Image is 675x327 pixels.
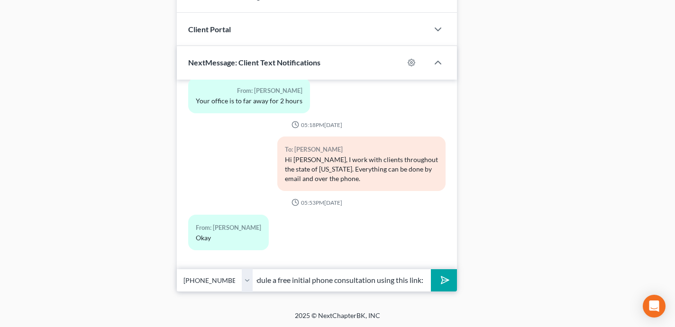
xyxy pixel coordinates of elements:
input: Say something... [253,269,431,292]
div: From: [PERSON_NAME] [196,222,261,233]
span: Client Portal [188,25,231,34]
div: To: [PERSON_NAME] [285,144,438,155]
div: Your office is to far away for 2 hours [196,96,302,106]
div: Open Intercom Messenger [643,295,666,318]
div: Hi [PERSON_NAME], I work with clients throughout the state of [US_STATE]. Everything can be done ... [285,155,438,183]
div: 05:18PM[DATE] [188,121,446,129]
div: Okay [196,233,261,243]
span: NextMessage: Client Text Notifications [188,58,320,67]
div: 05:53PM[DATE] [188,199,446,207]
div: From: [PERSON_NAME] [196,85,302,96]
